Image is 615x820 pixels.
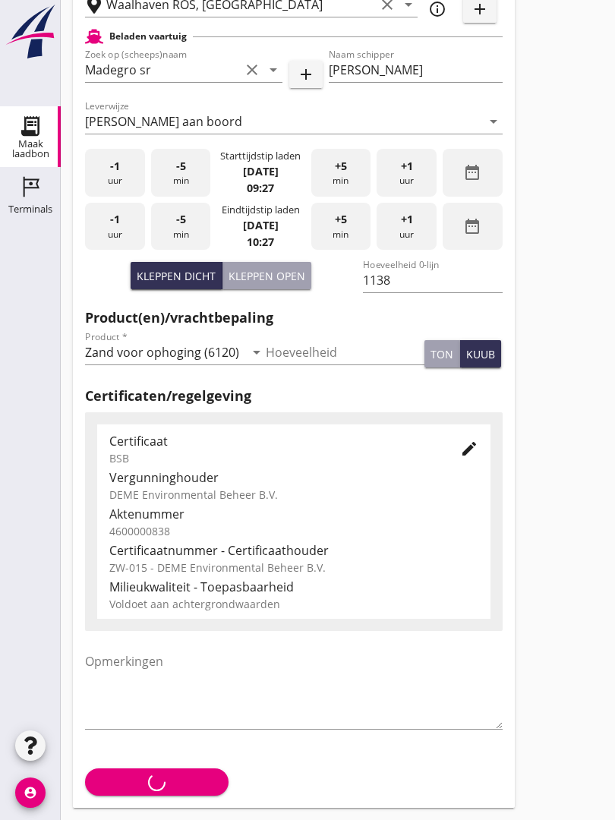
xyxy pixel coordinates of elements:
button: ton [424,340,460,367]
div: Aktenummer [109,505,478,523]
div: Certificaatnummer - Certificaathouder [109,541,478,560]
div: Voldoet aan achtergrondwaarden [109,596,478,612]
span: +1 [401,211,413,228]
div: uur [377,149,437,197]
input: Naam schipper [329,58,503,82]
input: Product * [85,340,244,364]
div: Vergunninghouder [109,468,478,487]
div: min [311,149,371,197]
div: ton [430,346,453,362]
span: -5 [176,158,186,175]
div: min [311,203,371,251]
div: Terminals [8,204,52,214]
div: uur [85,203,145,251]
div: Eindtijdstip laden [222,203,300,217]
span: +5 [335,211,347,228]
h2: Certificaten/regelgeving [85,386,503,406]
span: +1 [401,158,413,175]
div: uur [377,203,437,251]
div: Milieukwaliteit - Toepasbaarheid [109,578,478,596]
button: Kleppen open [222,262,311,289]
strong: 10:27 [247,235,274,249]
button: kuub [460,340,501,367]
i: account_circle [15,777,46,808]
i: add [297,65,315,84]
div: Kleppen dicht [137,268,216,284]
input: Zoek op (scheeps)naam [85,58,240,82]
div: 4600000838 [109,523,478,539]
i: clear [243,61,261,79]
i: edit [460,440,478,458]
input: Hoeveelheid [266,340,425,364]
div: [PERSON_NAME] aan boord [85,115,242,128]
h2: Beladen vaartuig [109,30,187,43]
strong: 09:27 [247,181,274,195]
input: Hoeveelheid 0-lijn [363,268,502,292]
div: Certificaat [109,432,436,450]
span: +5 [335,158,347,175]
strong: [DATE] [243,164,279,178]
div: kuub [466,346,495,362]
div: min [151,203,211,251]
i: arrow_drop_down [484,112,503,131]
span: -5 [176,211,186,228]
div: uur [85,149,145,197]
textarea: Opmerkingen [85,649,503,729]
div: Starttijdstip laden [220,149,301,163]
h2: Product(en)/vrachtbepaling [85,307,503,328]
div: DEME Environmental Beheer B.V. [109,487,478,503]
div: Kleppen open [229,268,305,284]
i: arrow_drop_down [248,343,266,361]
i: arrow_drop_down [264,61,282,79]
img: logo-small.a267ee39.svg [3,4,58,60]
i: date_range [463,163,481,181]
i: date_range [463,217,481,235]
span: -1 [110,158,120,175]
strong: [DATE] [243,218,279,232]
span: -1 [110,211,120,228]
button: Kleppen dicht [131,262,222,289]
div: min [151,149,211,197]
div: ZW-015 - DEME Environmental Beheer B.V. [109,560,478,576]
div: BSB [109,450,436,466]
